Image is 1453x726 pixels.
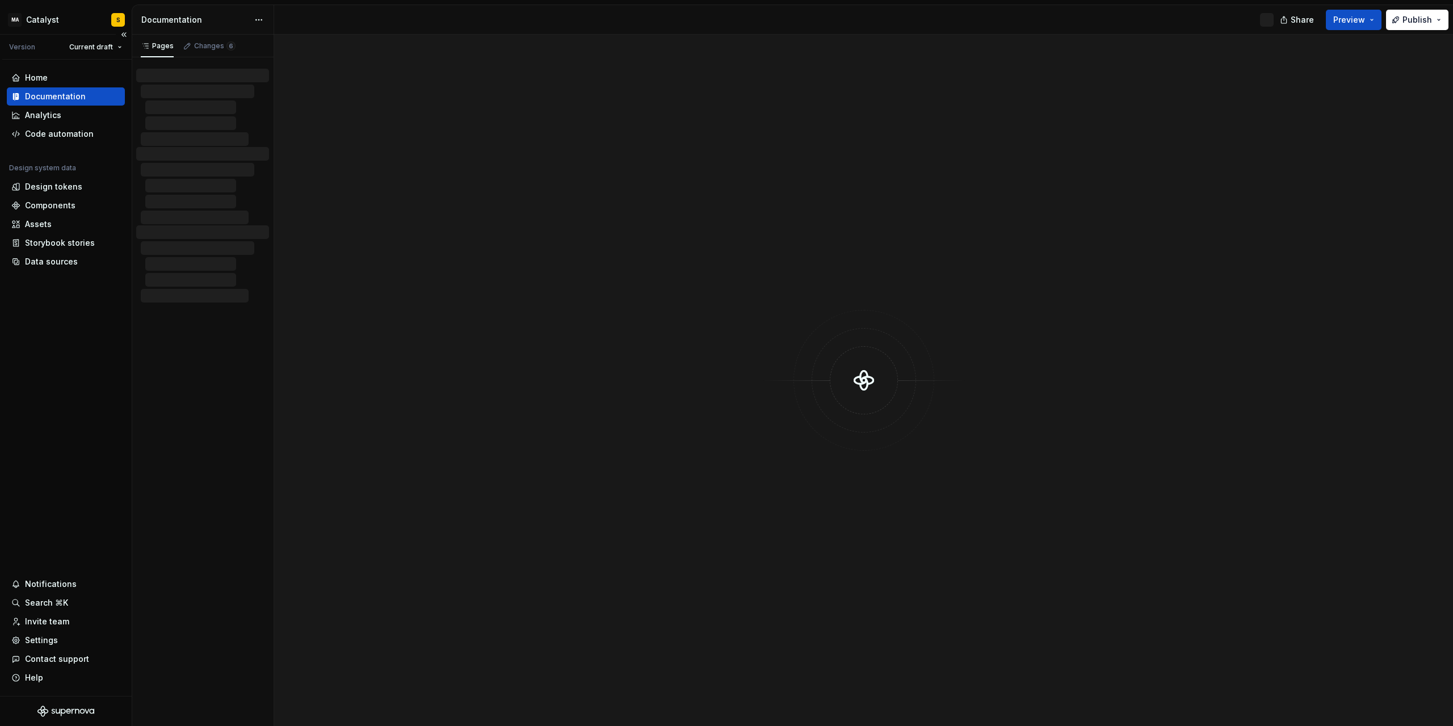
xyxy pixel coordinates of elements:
a: Settings [7,631,125,649]
button: Publish [1386,10,1448,30]
div: Storybook stories [25,237,95,249]
div: Components [25,200,75,211]
div: Settings [25,635,58,646]
button: Help [7,669,125,687]
span: Preview [1333,14,1365,26]
div: MA [8,13,22,27]
div: Catalyst [26,14,59,26]
div: Analytics [25,110,61,121]
div: Documentation [25,91,86,102]
span: 6 [226,41,236,51]
div: Code automation [25,128,94,140]
button: MACatalystS [2,7,129,32]
div: Design tokens [25,181,82,192]
div: Changes [194,41,236,51]
a: Data sources [7,253,125,271]
button: Preview [1326,10,1381,30]
button: Current draft [64,39,127,55]
div: Help [25,672,43,683]
div: Home [25,72,48,83]
button: Contact support [7,650,125,668]
div: Notifications [25,578,77,590]
div: Data sources [25,256,78,267]
span: Publish [1402,14,1432,26]
svg: Supernova Logo [37,706,94,717]
div: Documentation [141,14,249,26]
div: Assets [25,219,52,230]
button: Notifications [7,575,125,593]
a: Analytics [7,106,125,124]
a: Assets [7,215,125,233]
a: Design tokens [7,178,125,196]
a: Home [7,69,125,87]
span: Current draft [69,43,113,52]
a: Documentation [7,87,125,106]
a: Components [7,196,125,215]
a: Code automation [7,125,125,143]
div: Pages [141,41,174,51]
button: Collapse sidebar [116,27,132,43]
div: Contact support [25,653,89,665]
div: S [116,15,120,24]
button: Search ⌘K [7,594,125,612]
a: Invite team [7,612,125,631]
span: Share [1291,14,1314,26]
div: Invite team [25,616,69,627]
div: Version [9,43,35,52]
div: Design system data [9,163,76,173]
button: Share [1274,10,1321,30]
a: Storybook stories [7,234,125,252]
div: Search ⌘K [25,597,68,609]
